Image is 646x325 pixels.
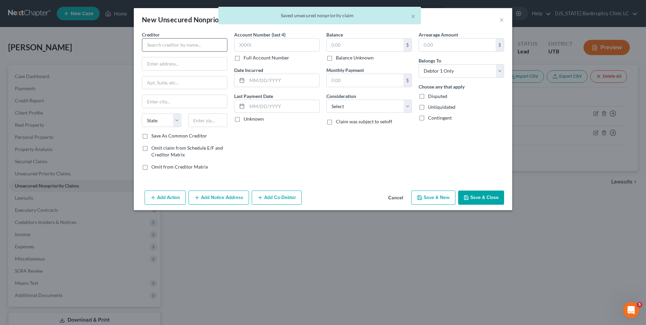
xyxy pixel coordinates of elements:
[637,302,642,307] span: 5
[252,191,302,205] button: Add Co-Debtor
[151,145,223,157] span: Omit claim from Schedule E/F and Creditor Matrix
[403,39,412,51] div: $
[411,191,455,205] button: Save & New
[326,31,343,38] label: Balance
[244,116,264,122] label: Unknown
[428,104,455,110] span: Unliquidated
[336,119,392,124] span: Claim was subject to setoff
[234,38,320,52] input: XXXX
[336,54,374,61] label: Balance Unknown
[428,115,452,121] span: Contingent
[151,164,208,170] span: Omit from Creditor Matrix
[234,31,285,38] label: Account Number (last 4)
[428,93,447,99] span: Disputed
[189,191,249,205] button: Add Notice Address
[234,67,263,74] label: Date Incurred
[326,93,356,100] label: Consideration
[142,95,227,108] input: Enter city...
[419,31,458,38] label: Arrearage Amount
[327,39,403,51] input: 0.00
[142,76,227,89] input: Apt, Suite, etc...
[458,191,504,205] button: Save & Close
[247,100,319,113] input: MM/DD/YYYY
[496,39,504,51] div: $
[244,54,289,61] label: Full Account Number
[142,38,227,52] input: Search creditor by name...
[419,58,441,64] span: Belongs To
[142,57,227,70] input: Enter address...
[623,302,639,318] iframe: Intercom live chat
[247,74,319,87] input: MM/DD/YYYY
[145,191,186,205] button: Add Action
[326,67,364,74] label: Monthly Payment
[142,32,160,37] span: Creditor
[419,39,496,51] input: 0.00
[403,74,412,87] div: $
[188,114,228,127] input: Enter zip...
[234,93,273,100] label: Last Payment Date
[327,74,403,87] input: 0.00
[224,12,416,19] div: Saved unsecured nonpriority claim
[411,12,416,20] button: ×
[419,83,465,90] label: Choose any that apply
[383,191,408,205] button: Cancel
[151,132,207,139] label: Save As Common Creditor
